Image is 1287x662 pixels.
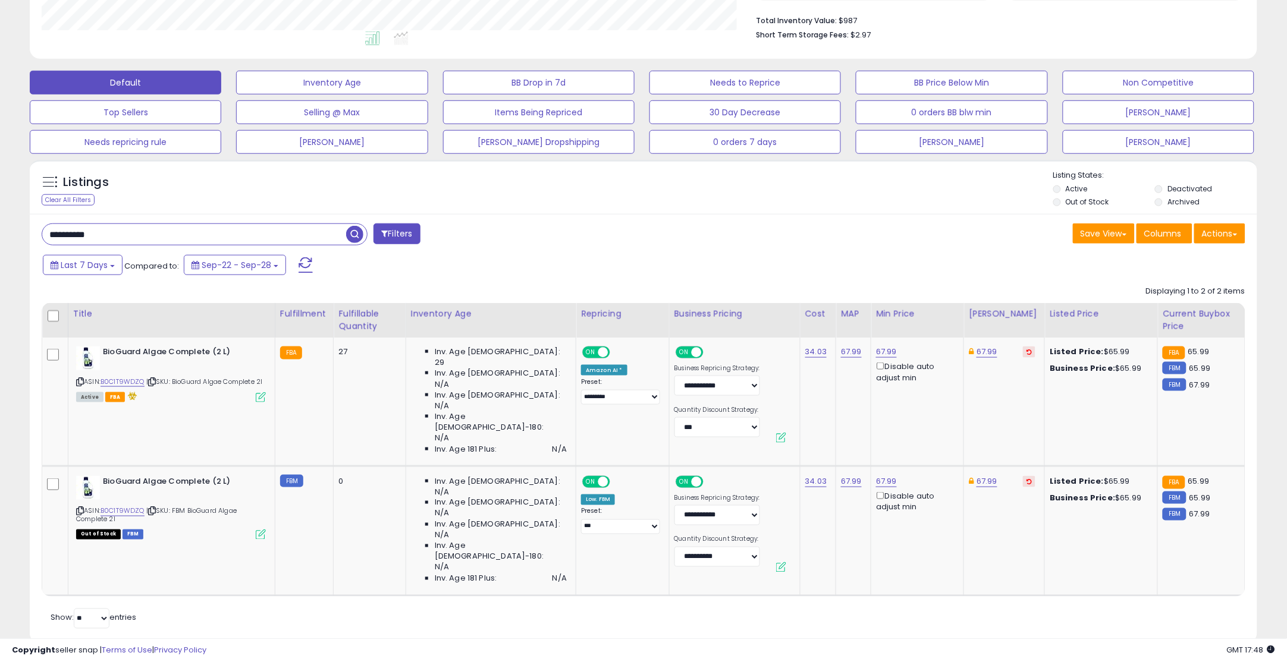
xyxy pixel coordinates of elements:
span: 65.99 [1188,346,1210,357]
a: 34.03 [805,475,827,487]
small: FBM [1163,508,1186,521]
div: Disable auto adjust min [876,490,955,513]
div: Inventory Age [411,308,571,320]
button: BB Price Below Min [856,71,1047,94]
small: FBA [1163,476,1185,489]
div: Repricing [581,308,664,320]
label: Archived [1167,197,1200,207]
button: Non Competitive [1063,71,1254,94]
span: Inv. Age 181 Plus: [435,573,497,584]
span: Inv. Age [DEMOGRAPHIC_DATA]: [435,497,560,508]
strong: Copyright [12,644,55,655]
span: OFF [701,477,720,487]
span: FBA [105,392,125,402]
div: Current Buybox Price [1163,308,1240,333]
span: N/A [553,573,567,584]
span: Inv. Age 181 Plus: [435,444,497,455]
span: Columns [1144,228,1182,239]
span: Inv. Age [DEMOGRAPHIC_DATA]: [435,476,560,487]
span: $2.97 [850,29,871,40]
div: Min Price [876,308,959,320]
button: Filters [373,223,420,244]
a: 67.99 [876,346,897,358]
small: FBA [280,346,302,360]
div: 27 [338,346,397,357]
span: 65.99 [1189,492,1211,503]
label: Business Repricing Strategy: [674,364,761,373]
span: Inv. Age [DEMOGRAPHIC_DATA]: [435,519,560,530]
span: Last 7 Days [61,259,108,271]
span: N/A [435,379,449,390]
label: Quantity Discount Strategy: [674,406,761,414]
button: Needs repricing rule [30,130,221,154]
span: Inv. Age [DEMOGRAPHIC_DATA]: [435,368,560,379]
span: 65.99 [1189,362,1211,374]
div: MAP [841,308,866,320]
span: N/A [435,562,449,573]
span: N/A [435,508,449,519]
button: Actions [1194,223,1245,244]
button: [PERSON_NAME] [236,130,428,154]
button: [PERSON_NAME] [1063,130,1254,154]
a: 67.99 [841,475,862,487]
div: 0 [338,476,397,487]
p: Listing States: [1053,170,1257,181]
div: Fulfillable Quantity [338,308,401,333]
button: Selling @ Max [236,100,428,124]
a: 67.99 [841,346,862,358]
small: FBM [280,475,303,487]
label: Out of Stock [1066,197,1109,207]
span: N/A [435,487,449,497]
span: N/A [435,401,449,411]
b: BioGuard Algae Complete (2 L) [103,346,247,361]
button: [PERSON_NAME] Dropshipping [443,130,635,154]
div: Displaying 1 to 2 of 2 items [1146,286,1245,297]
span: Sep-22 - Sep-28 [202,259,271,271]
div: seller snap | | [12,645,206,656]
div: Amazon AI * [581,365,627,376]
small: FBA [1163,346,1185,360]
div: Preset: [581,378,660,404]
a: B0C1T9WDZQ [101,506,145,516]
b: Business Price: [1050,362,1115,374]
div: ASIN: [76,346,266,401]
a: Terms of Use [102,644,152,655]
button: Inventory Age [236,71,428,94]
a: 67.99 [977,346,997,358]
span: N/A [435,530,449,541]
span: 2025-10-6 17:48 GMT [1227,644,1275,655]
div: $65.99 [1050,476,1148,487]
span: ON [677,477,692,487]
b: Listed Price: [1050,346,1104,357]
button: Sep-22 - Sep-28 [184,255,286,275]
button: 0 orders BB blw min [856,100,1047,124]
button: Default [30,71,221,94]
div: $65.99 [1050,346,1148,357]
div: Listed Price [1050,308,1153,320]
small: FBM [1163,379,1186,391]
button: Items Being Repriced [443,100,635,124]
span: Inv. Age [DEMOGRAPHIC_DATA]-180: [435,411,567,433]
span: All listings currently available for purchase on Amazon [76,392,103,402]
span: All listings that are currently out of stock and unavailable for purchase on Amazon [76,529,121,540]
span: 67.99 [1189,509,1210,520]
span: 65.99 [1188,475,1210,487]
small: FBM [1163,362,1186,374]
button: Top Sellers [30,100,221,124]
div: ASIN: [76,476,266,538]
div: Clear All Filters [42,194,95,206]
div: $65.99 [1050,363,1148,374]
span: OFF [608,348,627,358]
span: | SKU: BioGuard Algae Complete 2l [146,377,263,386]
div: Low. FBM [581,494,615,505]
div: Title [73,308,270,320]
span: ON [677,348,692,358]
span: 29 [435,357,444,368]
label: Business Repricing Strategy: [674,494,761,502]
button: Columns [1137,223,1192,244]
span: N/A [435,433,449,443]
span: ON [583,477,598,487]
a: Privacy Policy [154,644,206,655]
b: Business Price: [1050,492,1115,503]
button: Needs to Reprice [649,71,841,94]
